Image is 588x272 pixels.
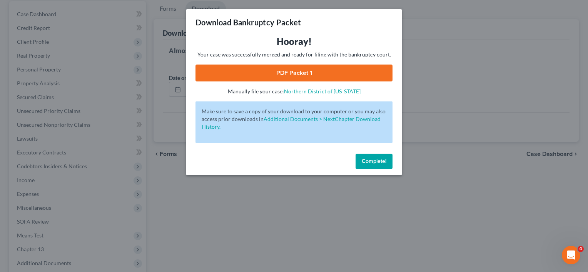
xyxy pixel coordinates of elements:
h3: Hooray! [195,35,393,48]
a: PDF Packet 1 [195,65,393,81]
button: Complete! [356,154,393,169]
p: Manually file your case: [195,88,393,95]
p: Your case was successfully merged and ready for filing with the bankruptcy court. [195,51,393,58]
iframe: Intercom live chat [562,246,580,264]
span: Complete! [362,158,386,164]
h3: Download Bankruptcy Packet [195,17,301,28]
span: 4 [578,246,584,252]
a: Northern District of [US_STATE] [284,88,361,95]
a: Additional Documents > NextChapter Download History. [202,116,381,130]
p: Make sure to save a copy of your download to your computer or you may also access prior downloads in [202,108,386,131]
